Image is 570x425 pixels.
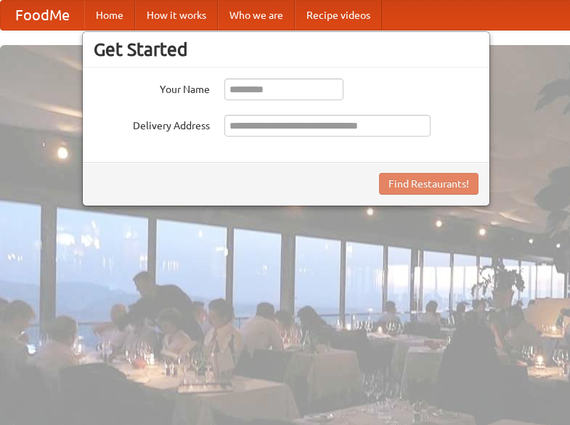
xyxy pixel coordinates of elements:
[94,39,479,60] h3: Get Started
[94,115,210,133] label: Delivery Address
[1,1,84,30] a: FoodMe
[94,78,210,97] label: Your Name
[295,1,382,30] a: Recipe videos
[135,1,218,30] a: How it works
[218,1,295,30] a: Who we are
[84,1,135,30] a: Home
[379,173,479,195] button: Find Restaurants!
